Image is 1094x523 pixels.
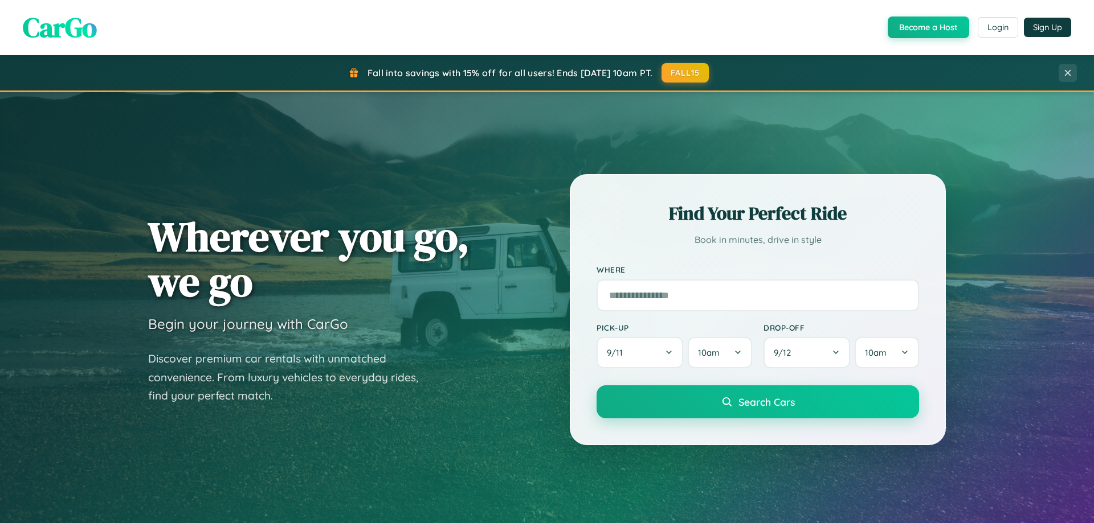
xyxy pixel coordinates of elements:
[597,265,919,275] label: Where
[597,232,919,248] p: Book in minutes, drive in style
[23,9,97,46] span: CarGo
[888,17,969,38] button: Become a Host
[1024,18,1071,37] button: Sign Up
[764,337,850,368] button: 9/12
[148,315,348,332] h3: Begin your journey with CarGo
[764,323,919,332] label: Drop-off
[978,17,1018,38] button: Login
[148,349,433,405] p: Discover premium car rentals with unmatched convenience. From luxury vehicles to everyday rides, ...
[597,385,919,418] button: Search Cars
[738,396,795,408] span: Search Cars
[148,214,470,304] h1: Wherever you go, we go
[865,347,887,358] span: 10am
[597,323,752,332] label: Pick-up
[607,347,628,358] span: 9 / 11
[368,67,653,79] span: Fall into savings with 15% off for all users! Ends [DATE] 10am PT.
[688,337,752,368] button: 10am
[597,201,919,226] h2: Find Your Perfect Ride
[774,347,797,358] span: 9 / 12
[662,63,709,83] button: FALL15
[597,337,683,368] button: 9/11
[855,337,919,368] button: 10am
[698,347,720,358] span: 10am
